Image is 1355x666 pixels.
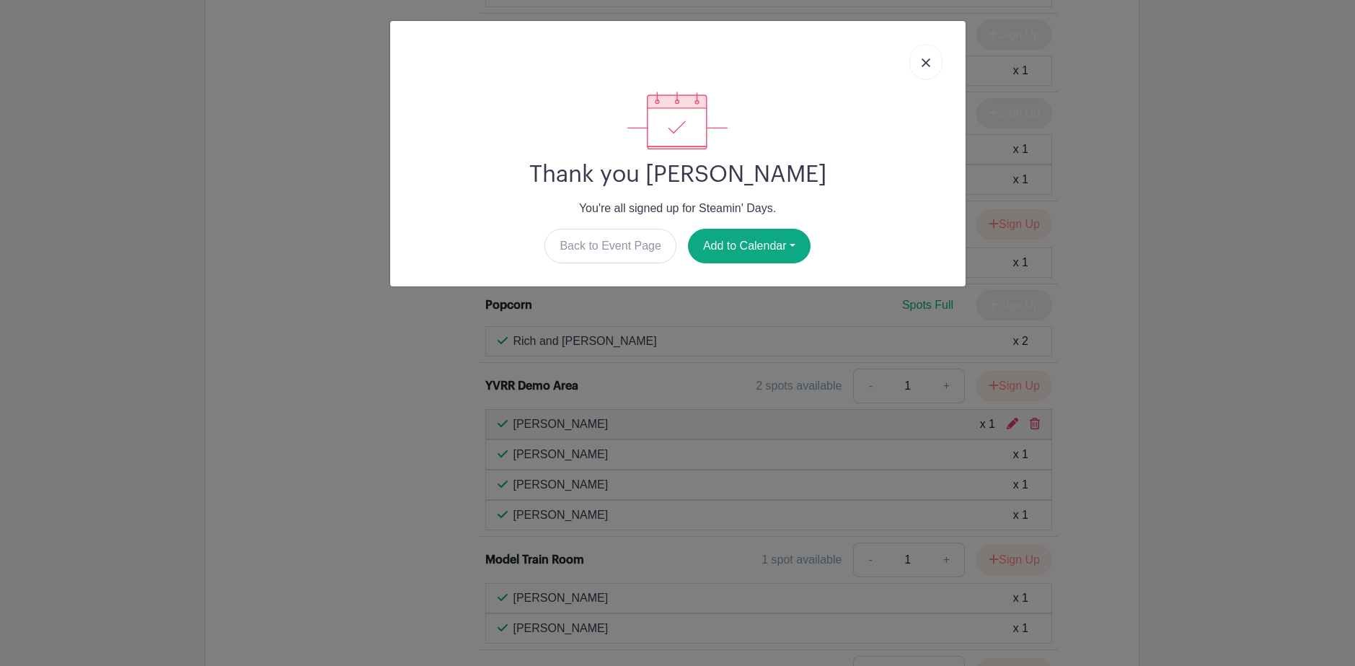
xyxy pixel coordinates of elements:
img: signup_complete-c468d5dda3e2740ee63a24cb0ba0d3ce5d8a4ecd24259e683200fb1569d990c8.svg [627,92,727,149]
a: Back to Event Page [544,229,676,263]
button: Add to Calendar [688,229,811,263]
h2: Thank you [PERSON_NAME] [402,161,954,188]
img: close_button-5f87c8562297e5c2d7936805f587ecaba9071eb48480494691a3f1689db116b3.svg [922,58,930,67]
p: You're all signed up for Steamin' Days. [402,200,954,217]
